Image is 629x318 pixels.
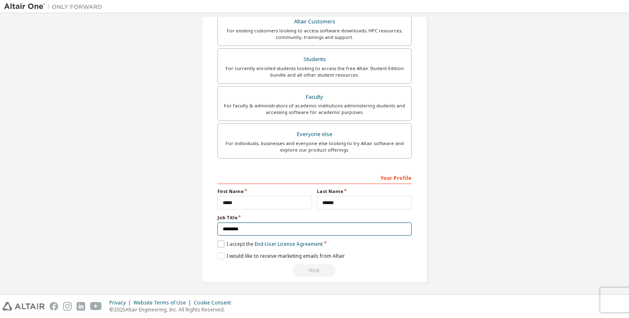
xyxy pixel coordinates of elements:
img: Altair One [4,2,106,11]
div: Your Profile [217,171,412,184]
label: First Name [217,188,312,195]
div: For currently enrolled students looking to access the free Altair Student Edition bundle and all ... [223,65,406,78]
div: Read and acccept EULA to continue [217,264,412,277]
div: Everyone else [223,129,406,140]
label: Last Name [317,188,412,195]
div: Privacy [109,300,133,306]
p: © 2025 Altair Engineering, Inc. All Rights Reserved. [109,306,236,313]
a: End-User License Agreement [255,241,323,248]
div: For existing customers looking to access software downloads, HPC resources, community, trainings ... [223,27,406,41]
label: I would like to receive marketing emails from Altair [217,252,345,259]
img: linkedin.svg [77,302,85,311]
div: For faculty & administrators of academic institutions administering students and accessing softwa... [223,102,406,116]
label: I accept the [217,241,323,248]
div: Altair Customers [223,16,406,27]
label: Job Title [217,214,412,221]
div: Students [223,54,406,65]
img: instagram.svg [63,302,72,311]
img: facebook.svg [50,302,58,311]
div: Cookie Consent [194,300,236,306]
div: For individuals, businesses and everyone else looking to try Altair software and explore our prod... [223,140,406,153]
img: altair_logo.svg [2,302,45,311]
div: Website Terms of Use [133,300,194,306]
img: youtube.svg [90,302,102,311]
div: Faculty [223,91,406,103]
